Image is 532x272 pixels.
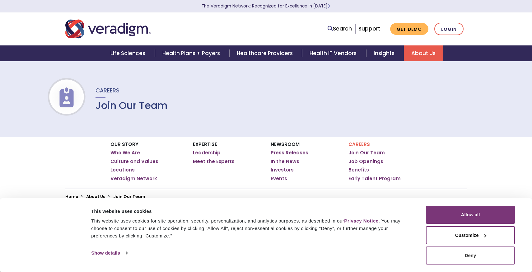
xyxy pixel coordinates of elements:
a: About Us [404,45,443,61]
a: Job Openings [348,158,383,165]
a: In the News [271,158,299,165]
a: Leadership [193,150,221,156]
button: Deny [426,246,515,265]
a: Meet the Experts [193,158,235,165]
a: Privacy Notice [344,218,378,223]
button: Allow all [426,206,515,224]
a: Events [271,176,287,182]
a: Home [65,194,78,199]
button: Customize [426,226,515,244]
a: Health IT Vendors [302,45,366,61]
img: Veradigm logo [65,19,151,39]
a: Get Demo [390,23,428,35]
a: Investors [271,167,294,173]
a: About Us [86,194,105,199]
div: This website uses cookies [91,208,412,215]
a: Locations [110,167,135,173]
a: Login [434,23,464,35]
a: Who We Are [110,150,140,156]
span: Learn More [328,3,330,9]
a: Health Plans + Payers [155,45,229,61]
h1: Join Our Team [96,100,168,111]
a: Support [358,25,380,32]
a: Insights [366,45,404,61]
a: Culture and Values [110,158,158,165]
a: Veradigm Network [110,176,157,182]
a: Healthcare Providers [229,45,302,61]
a: Join Our Team [348,150,385,156]
a: Search [328,25,352,33]
a: The Veradigm Network: Recognized for Excellence in [DATE]Learn More [202,3,330,9]
a: Show details [91,248,127,258]
a: Press Releases [271,150,308,156]
div: This website uses cookies for site operation, security, personalization, and analytics purposes, ... [91,217,412,240]
a: Benefits [348,167,369,173]
a: Early Talent Program [348,176,401,182]
a: Life Sciences [103,45,155,61]
span: Careers [96,87,119,94]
